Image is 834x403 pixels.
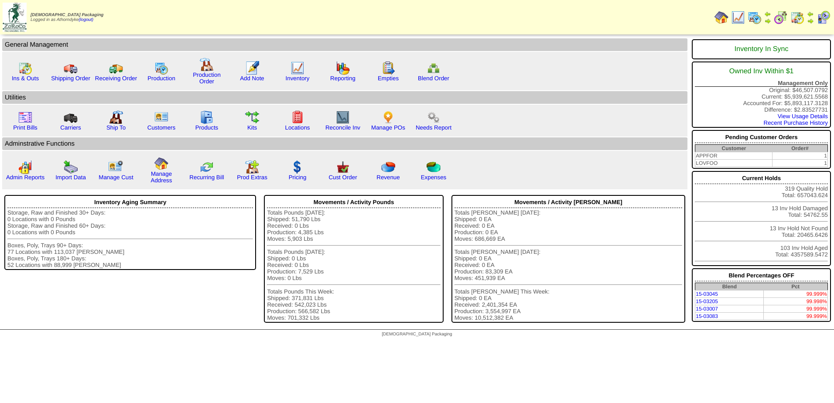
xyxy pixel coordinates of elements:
[240,75,264,82] a: Add Note
[772,160,828,167] td: 1
[245,61,259,75] img: orders.gif
[245,110,259,124] img: workflow.gif
[416,124,451,131] a: Needs Report
[695,41,828,58] div: Inventory In Sync
[371,124,405,131] a: Manage POs
[151,171,172,184] a: Manage Address
[106,124,126,131] a: Ship To
[2,137,687,150] td: Adminstrative Functions
[695,152,772,160] td: APPFOR
[764,17,771,24] img: arrowright.gif
[774,10,788,24] img: calendarblend.gif
[807,10,814,17] img: arrowleft.gif
[60,124,81,131] a: Carriers
[267,197,440,208] div: Movements / Activity Pounds
[731,10,745,24] img: line_graph.gif
[790,10,804,24] img: calendarinout.gif
[31,13,103,17] span: [DEMOGRAPHIC_DATA] Packaging
[764,120,828,126] a: Recent Purchase History
[189,174,224,181] a: Recurring Bill
[200,58,214,72] img: factory.gif
[18,61,32,75] img: calendarinout.gif
[109,61,123,75] img: truck2.gif
[695,145,772,152] th: Customer
[285,124,310,131] a: Locations
[381,61,395,75] img: workorder.gif
[763,283,827,290] th: Pct
[817,10,831,24] img: calendarcustomer.gif
[247,124,257,131] a: Kits
[109,110,123,124] img: factory2.gif
[12,75,39,82] a: Ins & Outs
[6,174,44,181] a: Admin Reports
[381,110,395,124] img: po.png
[267,209,440,321] div: Totals Pounds [DATE]: Shipped: 51,790 Lbs Received: 0 Lbs Production: 4,385 Lbs Moves: 5,903 Lbs ...
[421,174,447,181] a: Expenses
[695,132,828,143] div: Pending Customer Orders
[696,313,718,319] a: 15-03083
[764,10,771,17] img: arrowleft.gif
[695,63,828,80] div: Owned Inv Within $1
[147,75,175,82] a: Production
[695,173,828,184] div: Current Holds
[154,157,168,171] img: home.gif
[99,174,133,181] a: Manage Cust
[336,61,350,75] img: graph.gif
[763,313,827,320] td: 99.999%
[807,17,814,24] img: arrowright.gif
[286,75,310,82] a: Inventory
[763,305,827,313] td: 99.999%
[336,110,350,124] img: line_graph2.gif
[763,290,827,298] td: 99.999%
[376,174,400,181] a: Revenue
[200,110,214,124] img: cabinet.gif
[695,270,828,281] div: Blend Percentages OFF
[237,174,267,181] a: Prod Extras
[772,152,828,160] td: 1
[696,298,718,304] a: 15-03205
[195,124,219,131] a: Products
[154,61,168,75] img: calendarprod.gif
[291,61,304,75] img: line_graph.gif
[418,75,449,82] a: Blend Order
[200,160,214,174] img: reconcile.gif
[714,10,728,24] img: home.gif
[55,174,86,181] a: Import Data
[325,124,360,131] a: Reconcile Inv
[772,145,828,152] th: Order#
[427,110,441,124] img: workflow.png
[13,124,38,131] a: Print Bills
[64,110,78,124] img: truck3.gif
[378,75,399,82] a: Empties
[291,110,304,124] img: locations.gif
[692,171,831,266] div: 319 Quality Hold Total: 657043.624 13 Inv Hold Damaged Total: 54762.55 13 Inv Hold Not Found Tota...
[289,174,307,181] a: Pricing
[427,61,441,75] img: network.png
[692,61,831,128] div: Original: $46,507.0792 Current: $5,939,621.5568 Accounted For: $5,893,117.3128 Difference: $2.835...
[696,291,718,297] a: 15-03045
[382,332,452,337] span: [DEMOGRAPHIC_DATA] Packaging
[108,160,124,174] img: managecust.png
[695,283,764,290] th: Blend
[64,160,78,174] img: import.gif
[245,160,259,174] img: prodextras.gif
[695,80,828,87] div: Management Only
[336,160,350,174] img: cust_order.png
[64,61,78,75] img: truck.gif
[2,91,687,104] td: Utilities
[778,113,828,120] a: View Usage Details
[7,209,253,268] div: Storage, Raw and Finished 30+ Days: 0 Locations with 0 Pounds Storage, Raw and Finished 60+ Days:...
[763,298,827,305] td: 99.998%
[193,72,221,85] a: Production Order
[455,197,683,208] div: Movements / Activity [PERSON_NAME]
[147,124,175,131] a: Customers
[3,3,27,32] img: zoroco-logo-small.webp
[695,160,772,167] td: LOVFOO
[455,209,683,321] div: Totals [PERSON_NAME] [DATE]: Shipped: 0 EA Received: 0 EA Production: 0 EA Moves: 686,669 EA Tota...
[154,110,168,124] img: customers.gif
[31,13,103,22] span: Logged in as Athorndyke
[18,160,32,174] img: graph2.png
[381,160,395,174] img: pie_chart.png
[2,38,687,51] td: General Management
[748,10,762,24] img: calendarprod.gif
